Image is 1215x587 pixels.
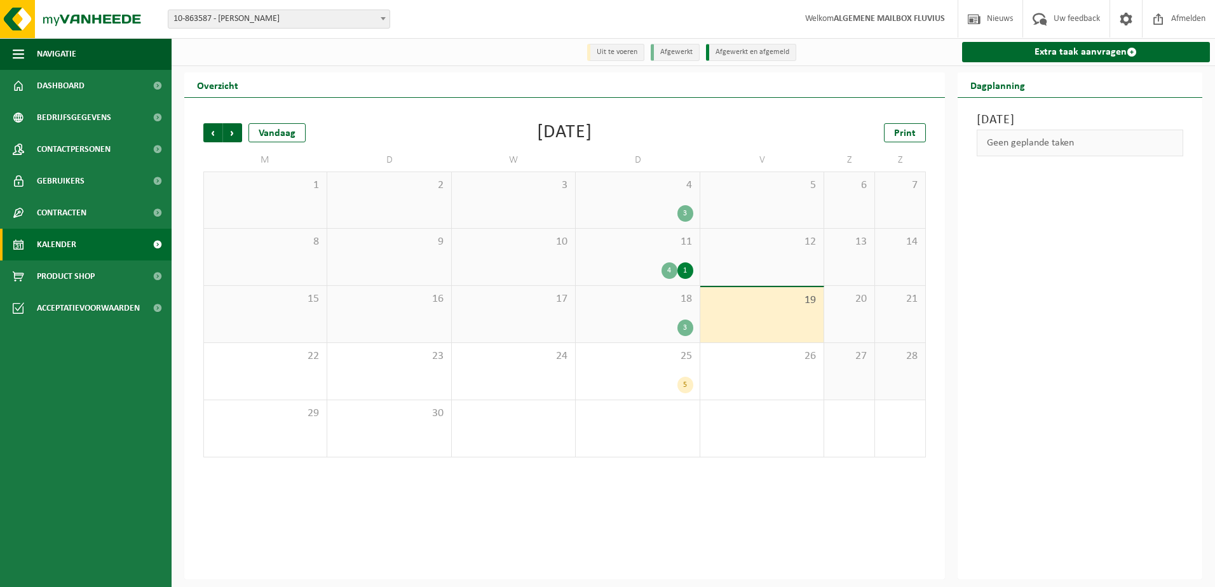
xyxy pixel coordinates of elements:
[958,72,1038,97] h2: Dagplanning
[706,44,796,61] li: Afgewerkt en afgemeld
[37,197,86,229] span: Contracten
[875,149,926,172] td: Z
[582,179,693,192] span: 4
[576,149,700,172] td: D
[458,292,569,306] span: 17
[587,44,644,61] li: Uit te voeren
[334,349,444,363] span: 23
[662,262,677,279] div: 4
[834,14,945,24] strong: ALGEMENE MAILBOX FLUVIUS
[452,149,576,172] td: W
[677,320,693,336] div: 3
[184,72,251,97] h2: Overzicht
[203,123,222,142] span: Vorige
[831,235,868,249] span: 13
[334,235,444,249] span: 9
[334,292,444,306] span: 16
[977,130,1184,156] div: Geen geplande taken
[707,179,817,192] span: 5
[458,179,569,192] span: 3
[537,123,592,142] div: [DATE]
[881,235,919,249] span: 14
[458,349,569,363] span: 24
[831,292,868,306] span: 20
[582,292,693,306] span: 18
[824,149,875,172] td: Z
[37,229,76,260] span: Kalender
[210,349,320,363] span: 22
[831,349,868,363] span: 27
[458,235,569,249] span: 10
[334,407,444,421] span: 30
[884,123,926,142] a: Print
[203,149,327,172] td: M
[962,42,1211,62] a: Extra taak aanvragen
[651,44,700,61] li: Afgewerkt
[707,349,817,363] span: 26
[37,260,95,292] span: Product Shop
[210,179,320,192] span: 1
[248,123,306,142] div: Vandaag
[582,235,693,249] span: 11
[168,10,390,29] span: 10-863587 - FLUVIUS HAM - HAM
[707,235,817,249] span: 12
[168,10,390,28] span: 10-863587 - FLUVIUS HAM - HAM
[223,123,242,142] span: Volgende
[677,262,693,279] div: 1
[37,133,111,165] span: Contactpersonen
[881,179,919,192] span: 7
[37,292,140,324] span: Acceptatievoorwaarden
[210,407,320,421] span: 29
[37,38,76,70] span: Navigatie
[37,165,85,197] span: Gebruikers
[677,377,693,393] div: 5
[831,179,868,192] span: 6
[327,149,451,172] td: D
[881,349,919,363] span: 28
[894,128,916,138] span: Print
[677,205,693,222] div: 3
[210,292,320,306] span: 15
[707,293,817,307] span: 19
[700,149,824,172] td: V
[37,70,85,102] span: Dashboard
[37,102,111,133] span: Bedrijfsgegevens
[881,292,919,306] span: 21
[210,235,320,249] span: 8
[582,349,693,363] span: 25
[334,179,444,192] span: 2
[977,111,1184,130] h3: [DATE]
